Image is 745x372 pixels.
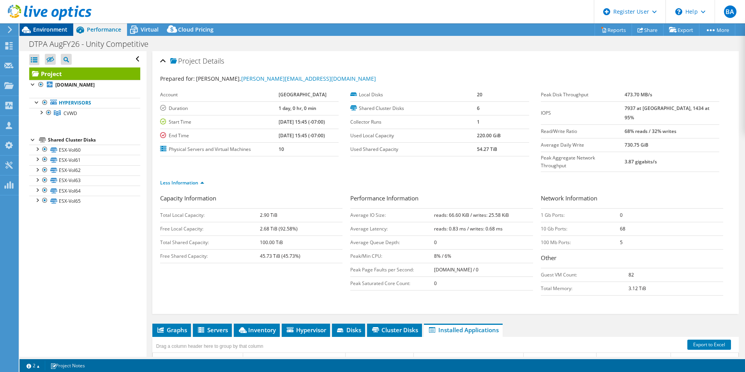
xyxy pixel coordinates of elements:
label: Duration [160,105,279,112]
h3: Capacity Information [160,194,342,204]
div: Server Role [348,355,372,364]
div: Service Tag [673,355,697,364]
div: Drag a column header here to group by that column [154,341,265,352]
label: Peak Aggregate Network Throughput [541,154,625,170]
label: IOPS [541,109,625,117]
td: Manufacturer Column [524,353,597,367]
b: 730.75 GiB [625,142,648,148]
span: Project [170,57,201,65]
a: ESX-Vol64 [29,186,140,196]
td: Average IO Size: [350,208,434,222]
div: Server Name [245,355,273,364]
b: [DATE] 15:45 (-07:00) [279,119,325,125]
td: 100 Mb Ports: [541,236,620,249]
td: Server Role Column [346,353,414,367]
span: Performance [87,26,121,33]
b: 6 [477,105,480,112]
b: 2.68 TiB (92.58%) [260,225,298,232]
b: 10 [279,146,284,152]
b: 473.70 MB/s [625,91,652,98]
a: [PERSON_NAME][EMAIL_ADDRESS][DOMAIN_NAME] [241,75,376,82]
label: Average Daily Write [541,141,625,149]
span: Disks [336,326,361,334]
a: ESX-Vol62 [29,165,140,175]
td: Server Name Column [243,353,345,367]
span: Inventory [238,326,276,334]
b: 5 [620,239,623,246]
b: 100.00 TiB [260,239,283,246]
label: Collector Runs [350,118,477,126]
label: Account [160,91,279,99]
a: CVWD [29,108,140,118]
a: Project Notes [45,361,90,370]
span: BA [724,5,736,18]
a: Export to Excel [687,340,731,350]
a: ESX-Vol60 [29,145,140,155]
a: 2 [21,361,45,370]
label: Shared Cluster Disks [350,105,477,112]
b: 220.00 GiB [477,132,501,139]
span: Graphs [156,326,187,334]
label: Used Local Capacity [350,132,477,140]
span: Servers [197,326,228,334]
span: CVWD [64,110,77,117]
a: [DOMAIN_NAME] [29,80,140,90]
label: Physical Servers and Virtual Machines [160,145,279,153]
span: Installed Applications [428,326,499,334]
b: 68% reads / 32% writes [625,128,676,135]
a: Share [632,24,664,36]
td: Model Column [597,353,671,367]
td: Total Memory: [541,282,629,295]
div: Model [598,355,611,364]
td: Average Queue Depth: [350,236,434,249]
td: Software Title Column [153,353,243,367]
svg: \n [675,8,682,15]
b: 2.90 TiB [260,212,277,218]
b: 0 [620,212,623,218]
b: 1 day, 0 hr, 0 min [279,105,316,112]
h1: DTPA AugFY26 - Unity Competitive [25,40,161,48]
b: [DOMAIN_NAME] [55,81,95,88]
h3: Performance Information [350,194,533,204]
a: Export [663,24,699,36]
td: Service Tag Column [671,353,738,367]
label: Peak Disk Throughput [541,91,625,99]
td: Peak Saturated Core Count: [350,276,434,290]
b: 68 [620,225,625,232]
h3: Other [541,253,723,264]
a: ESX-Vol63 [29,175,140,186]
b: 3.12 TiB [628,285,646,292]
span: [PERSON_NAME], [196,75,376,82]
td: 1 Gb Ports: [541,208,620,222]
a: Less Information [160,179,204,186]
td: Peak/Min CPU: [350,249,434,263]
b: 3.87 gigabits/s [625,158,657,165]
b: 0 [434,280,437,287]
b: reads: 0.83 ms / writes: 0.68 ms [434,225,503,232]
td: Free Local Capacity: [160,222,260,236]
td: Total Local Capacity: [160,208,260,222]
b: [DATE] 15:45 (-07:00) [279,132,325,139]
td: OS Column [413,353,524,367]
span: Environment [33,26,67,33]
label: End Time [160,132,279,140]
h3: Network Information [541,194,723,204]
label: Local Disks [350,91,477,99]
span: Cluster Disks [371,326,418,334]
a: More [699,24,735,36]
label: Prepared for: [160,75,195,82]
b: 82 [628,271,634,278]
div: Shared Cluster Disks [48,135,140,145]
b: 20 [477,91,482,98]
div: OS [416,355,422,364]
td: Total Shared Capacity: [160,236,260,249]
b: 8% / 6% [434,253,451,259]
span: Virtual [141,26,159,33]
span: Details [203,56,224,66]
label: Read/Write Ratio [541,128,625,135]
b: 1 [477,119,480,125]
td: Guest VM Count: [541,268,629,282]
a: ESX-Vol61 [29,155,140,165]
span: Hypervisor [286,326,326,334]
a: Project [29,67,140,80]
